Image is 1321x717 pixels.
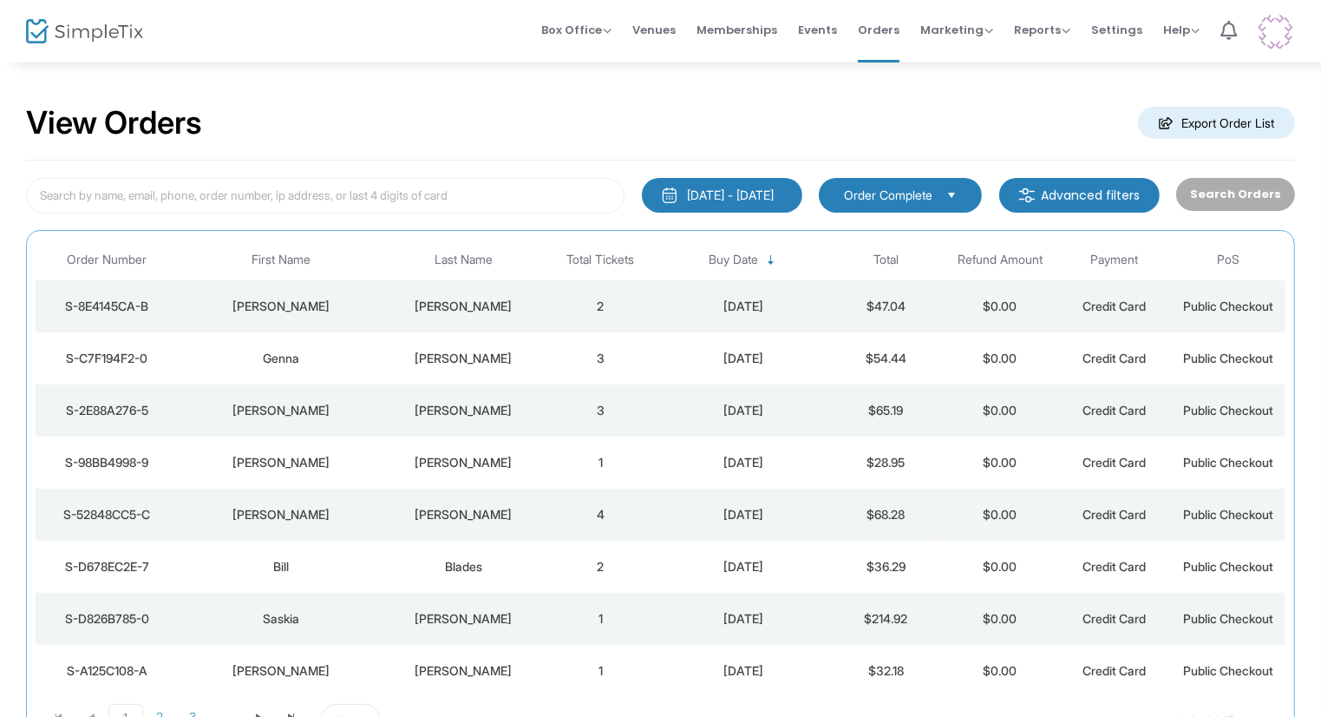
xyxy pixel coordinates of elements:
div: Ziolkowski [388,610,539,628]
div: Morton [388,402,539,419]
div: Kostello [388,506,539,523]
span: Order Complete [844,187,932,204]
span: Settings [1091,8,1142,52]
div: Sholomon [388,350,539,367]
td: 3 [544,385,658,437]
div: Baker [388,454,539,471]
m-button: Export Order List [1138,107,1295,139]
input: Search by name, email, phone, order number, ip address, or last 4 digits of card [26,178,625,214]
div: [DATE] - [DATE] [687,187,774,204]
td: 2 [544,280,658,332]
div: S-D678EC2E-7 [40,558,173,576]
td: $47.04 [829,280,944,332]
td: $0.00 [943,437,1057,489]
div: John [182,298,379,315]
span: Credit Card [1082,455,1146,470]
span: Events [798,8,837,52]
div: 8/18/2025 [662,350,824,367]
td: $65.19 [829,385,944,437]
div: S-52848CC5-C [40,506,173,523]
span: Order Number [67,253,147,267]
span: Public Checkout [1183,507,1273,522]
td: 3 [544,332,658,385]
td: $214.92 [829,593,944,645]
th: Refund Amount [943,240,1057,280]
div: Avery [182,454,379,471]
td: $32.18 [829,645,944,697]
h2: View Orders [26,104,202,142]
span: Credit Card [1082,403,1146,418]
div: Kevin [182,506,379,523]
div: Genna [182,350,379,367]
td: $68.28 [829,489,944,541]
div: S-98BB4998-9 [40,454,173,471]
td: 1 [544,593,658,645]
span: Credit Card [1082,351,1146,365]
span: Credit Card [1082,663,1146,678]
div: S-2E88A276-5 [40,402,173,419]
div: S-D826B785-0 [40,610,173,628]
span: First Name [252,253,311,267]
span: Help [1163,22,1200,38]
span: Credit Card [1082,299,1146,313]
span: Public Checkout [1183,299,1273,313]
span: Reports [1014,22,1070,38]
span: Public Checkout [1183,403,1273,418]
span: Credit Card [1082,507,1146,522]
td: $0.00 [943,385,1057,437]
span: PoS [1217,253,1239,267]
div: Blades [388,558,539,576]
div: 8/18/2025 [662,454,824,471]
span: Public Checkout [1183,559,1273,574]
td: $28.95 [829,437,944,489]
td: 4 [544,489,658,541]
span: Buy Date [709,253,758,267]
button: Select [939,186,964,205]
button: [DATE] - [DATE] [642,178,802,213]
div: 8/18/2025 [662,402,824,419]
img: filter [1018,187,1036,204]
span: Last Name [435,253,493,267]
div: Dani [182,662,379,680]
div: Saskia [182,610,379,628]
span: Public Checkout [1183,611,1273,626]
div: S-8E4145CA-B [40,298,173,315]
td: 1 [544,645,658,697]
td: $0.00 [943,332,1057,385]
th: Total Tickets [544,240,658,280]
div: 8/18/2025 [662,506,824,523]
div: 8/18/2025 [662,558,824,576]
div: Data table [36,240,1285,697]
td: $0.00 [943,541,1057,593]
span: Orders [858,8,899,52]
td: $0.00 [943,645,1057,697]
td: $0.00 [943,280,1057,332]
span: Sortable [764,253,778,267]
td: 2 [544,541,658,593]
img: monthly [661,187,678,204]
td: 1 [544,437,658,489]
span: Venues [632,8,676,52]
div: Bill [182,558,379,576]
div: 8/17/2025 [662,662,824,680]
div: Linehan [388,298,539,315]
td: $0.00 [943,593,1057,645]
span: Box Office [541,22,611,38]
th: Total [829,240,944,280]
div: 8/18/2025 [662,610,824,628]
span: Marketing [920,22,993,38]
span: Payment [1090,253,1138,267]
m-button: Advanced filters [999,178,1160,213]
div: 8/18/2025 [662,298,824,315]
span: Public Checkout [1183,663,1273,678]
span: Credit Card [1082,611,1146,626]
div: S-C7F194F2-0 [40,350,173,367]
span: Credit Card [1082,559,1146,574]
div: S-A125C108-A [40,662,173,680]
td: $36.29 [829,541,944,593]
span: Public Checkout [1183,351,1273,365]
div: Cassandra [182,402,379,419]
span: Public Checkout [1183,455,1273,470]
td: $0.00 [943,489,1057,541]
span: Memberships [696,8,777,52]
